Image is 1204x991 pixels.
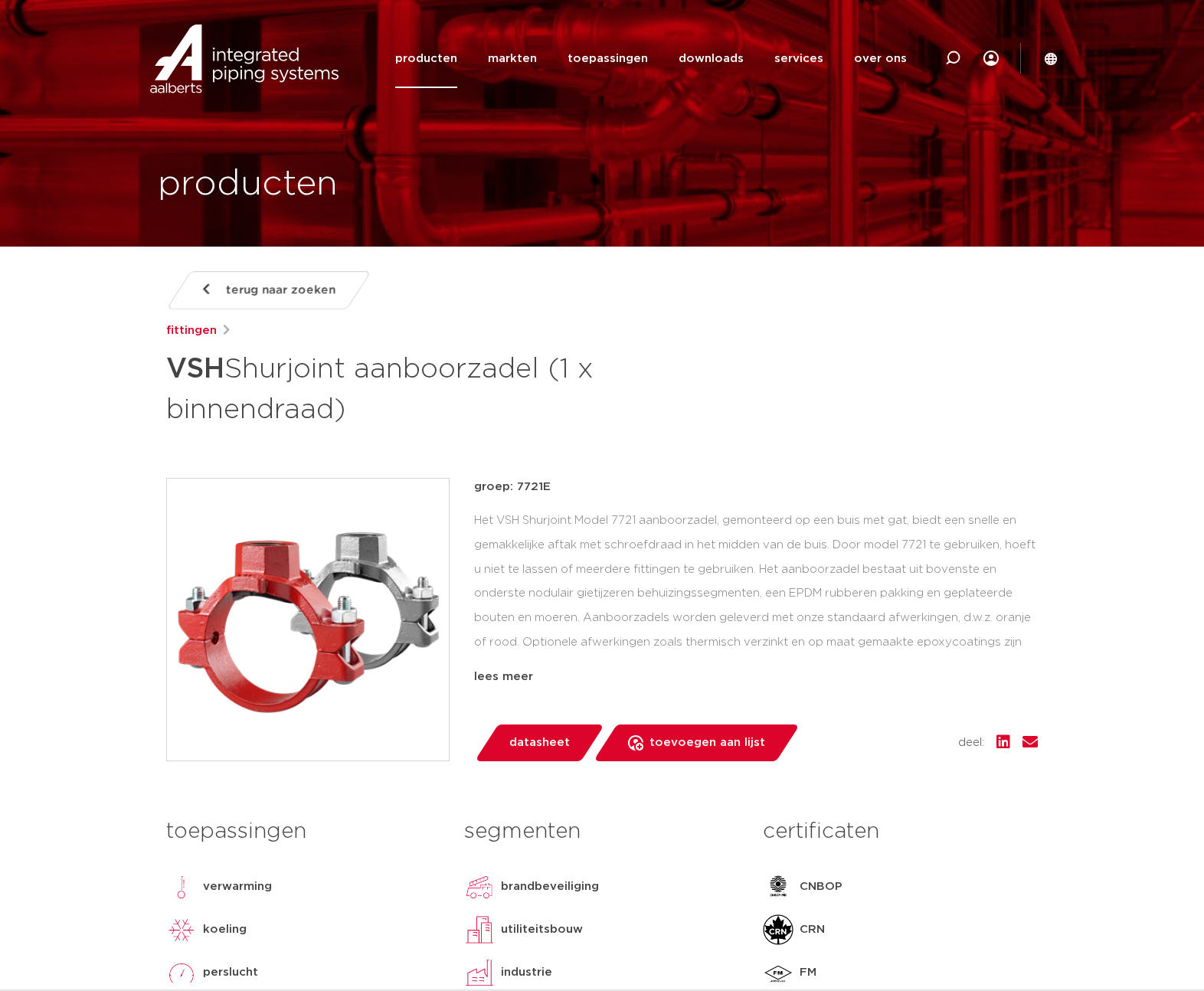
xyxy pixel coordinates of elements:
[167,479,449,760] img: Product Image for VSH Shurjoint aanboorzadel (1 x binnendraad)
[763,914,793,945] img: CRN
[226,278,335,303] span: terug naar zoeken
[763,816,1038,847] h3: certificaten
[501,921,583,939] p: utiliteitsbouw
[763,957,793,988] img: FM
[166,346,741,429] h1: Shurjoint aanboorzadel (1 x binnendraad)
[474,724,604,761] a: datasheet
[203,963,258,982] p: perslucht
[474,509,1038,662] div: Het VSH Shurjoint Model 7721 aanboorzadel, gemonteerd op een buis met gat, biedt een snelle en ge...
[464,914,495,945] img: utiliteitsbouw
[568,29,648,88] a: toepassingen
[203,878,272,896] p: verwarming
[464,816,739,847] h3: segmenten
[501,878,599,896] p: brandbeveiliging
[158,160,338,209] h1: producten
[464,957,495,988] img: industrie
[800,921,825,939] p: CRN
[395,29,907,88] nav: Menu
[203,921,247,939] p: koeling
[166,957,197,988] img: perslucht
[958,734,984,752] span: deel:
[464,872,495,902] img: brandbeveiliging
[501,963,552,982] p: industrie
[854,29,907,88] a: over ons
[166,355,224,383] strong: VSH
[800,878,842,896] p: CNBOP
[474,668,1038,686] div: lees meer
[488,29,537,88] a: markten
[474,478,1038,496] p: groep: 7721E
[800,963,816,982] p: FM
[509,731,570,755] span: datasheet
[166,914,197,945] img: koeling
[395,29,457,88] a: producten
[763,872,793,902] img: CNBOP
[774,29,823,88] a: services
[166,816,441,847] h3: toepassingen
[649,731,765,755] span: toevoegen aan lijst
[166,271,371,309] a: terug naar zoeken
[166,322,217,340] a: fittingen
[166,872,197,902] img: verwarming
[679,29,744,88] a: downloads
